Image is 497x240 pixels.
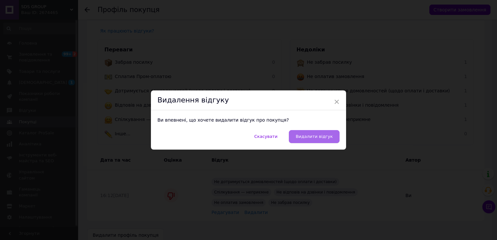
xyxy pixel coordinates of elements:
[289,130,340,143] button: Видалити відгук
[254,134,277,139] span: Скасувати
[157,117,289,123] span: Ви впевнені, що хочете видалити відгук про покупця?
[334,96,340,107] span: ×
[296,134,333,139] span: Видалити відгук
[248,130,284,143] button: Скасувати
[151,90,346,110] div: Видалення відгуку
